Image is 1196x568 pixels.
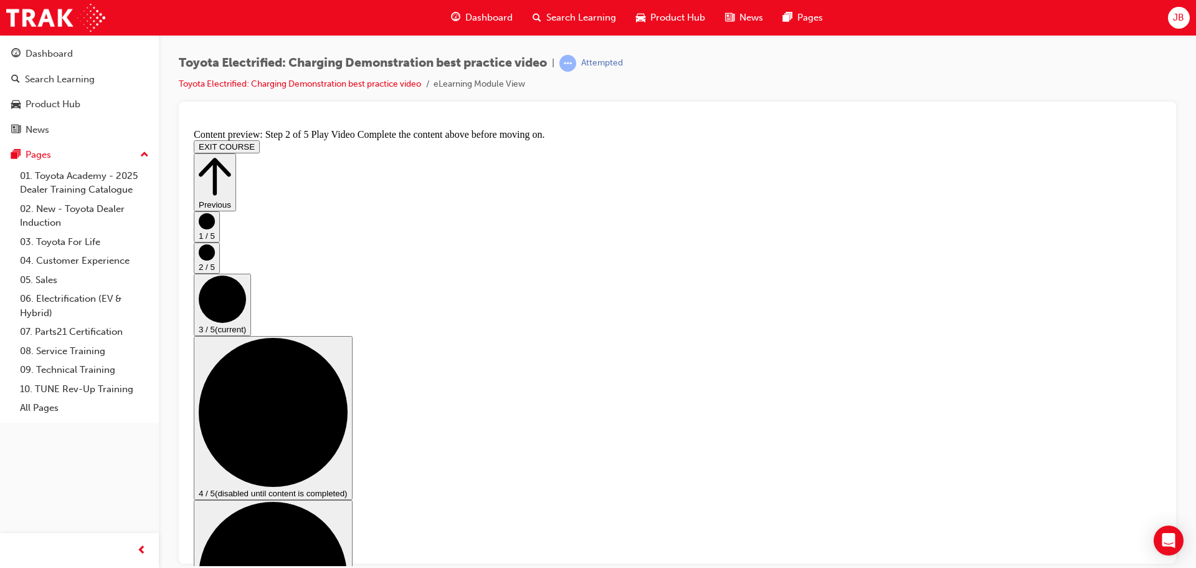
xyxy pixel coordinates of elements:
[1154,526,1184,556] div: Open Intercom Messenger
[5,118,154,142] a: News
[15,251,154,271] a: 04. Customer Experience
[11,99,21,110] span: car-icon
[10,201,26,210] span: 3 / 5
[650,11,705,25] span: Product Hub
[5,42,154,65] a: Dashboard
[5,143,154,166] button: Pages
[179,79,421,89] a: Toyota Electrified: Charging Demonstration best practice video
[5,212,164,376] button: 4 / 5(disabled until content is completed)
[715,5,773,31] a: news-iconNews
[5,150,62,212] button: 3 / 5(current)
[797,11,823,25] span: Pages
[465,11,513,25] span: Dashboard
[626,5,715,31] a: car-iconProduct Hub
[451,10,460,26] span: guage-icon
[581,57,623,69] div: Attempted
[5,118,31,150] button: 2 / 5
[523,5,626,31] a: search-iconSearch Learning
[15,200,154,233] a: 02. New - Toyota Dealer Induction
[5,40,154,143] button: DashboardSearch LearningProduct HubNews
[636,10,645,26] span: car-icon
[137,543,146,559] span: prev-icon
[11,150,21,161] span: pages-icon
[5,29,47,87] button: Previous
[26,123,49,137] div: News
[533,10,541,26] span: search-icon
[140,147,149,163] span: up-icon
[11,49,21,60] span: guage-icon
[26,47,73,61] div: Dashboard
[15,342,154,361] a: 08. Service Training
[10,76,42,85] span: Previous
[15,360,154,380] a: 09. Technical Training
[552,56,554,70] span: |
[10,138,26,148] span: 2 / 5
[434,77,525,92] li: eLearning Module View
[725,10,734,26] span: news-icon
[11,74,20,85] span: search-icon
[5,68,154,91] a: Search Learning
[15,233,154,252] a: 03. Toyota For Life
[11,125,21,136] span: news-icon
[1173,11,1184,25] span: JB
[6,4,105,32] img: Trak
[5,5,972,16] div: Content preview: Step 2 of 5 Play Video Complete the content above before moving on.
[26,148,51,162] div: Pages
[15,166,154,200] a: 01. Toyota Academy - 2025 Dealer Training Catalogue
[773,5,833,31] a: pages-iconPages
[10,107,26,117] span: 1 / 5
[5,87,31,118] button: 1 / 5
[15,322,154,342] a: 07. Parts21 Certification
[739,11,763,25] span: News
[15,271,154,290] a: 05. Sales
[5,16,71,29] button: EXIT COURSE
[26,97,80,112] div: Product Hub
[179,56,547,70] span: Toyota Electrified: Charging Demonstration best practice video
[441,5,523,31] a: guage-iconDashboard
[25,72,95,87] div: Search Learning
[15,289,154,322] a: 06. Electrification (EV & Hybrid)
[546,11,616,25] span: Search Learning
[10,365,26,374] span: 4 / 5
[5,93,154,116] a: Product Hub
[15,398,154,418] a: All Pages
[783,10,792,26] span: pages-icon
[15,380,154,399] a: 10. TUNE Rev-Up Training
[1168,7,1190,29] button: JB
[559,55,576,72] span: learningRecordVerb_ATTEMPT-icon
